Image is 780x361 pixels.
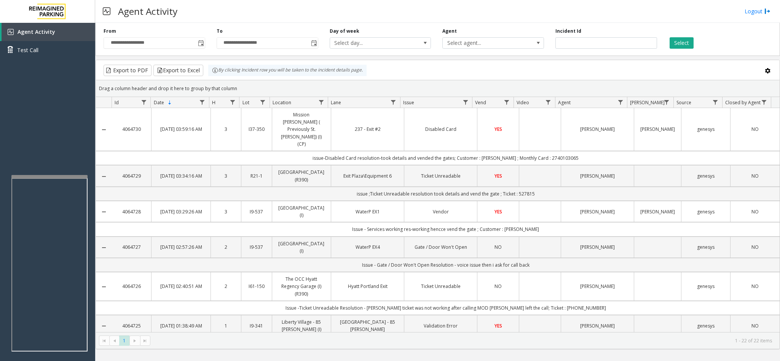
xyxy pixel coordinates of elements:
a: genesys [686,283,726,290]
a: Validation Error [409,322,472,329]
a: I61-150 [246,283,267,290]
a: NO [735,172,775,180]
a: Exit Plaza\Equipment 6 [336,172,399,180]
span: Lane [331,99,341,106]
td: Issue - Services working res-working hencce vend the gate ; Customer : [PERSON_NAME] [112,222,780,236]
a: Agent Activity [2,23,95,41]
span: Vend [475,99,486,106]
a: 4064729 [116,172,147,180]
a: Collapse Details [96,173,112,180]
a: 4064725 [116,322,147,329]
label: Agent [442,28,457,35]
a: NO [482,283,514,290]
a: NO [482,243,514,251]
span: Agent Activity [18,28,55,35]
a: 2 [215,283,236,290]
div: Data table [96,97,780,332]
a: I37-350 [246,126,267,133]
kendo-pager-info: 1 - 22 of 22 items [155,337,772,344]
a: YES [482,208,514,215]
a: Closed by Agent Filter Menu [759,97,769,107]
a: Vend Filter Menu [502,97,512,107]
h3: Agent Activity [114,2,181,21]
span: Issue [403,99,414,106]
a: [PERSON_NAME] [639,208,676,215]
a: [PERSON_NAME] [566,243,629,251]
span: Lot [242,99,249,106]
a: 4064730 [116,126,147,133]
a: Collapse Details [96,323,112,329]
td: Issue -Ticket Unreadable Resolution - [PERSON_NAME] ticket was not working after calling MOD [PER... [112,301,780,315]
a: Collapse Details [96,127,112,133]
a: 237 - Exit #2 [336,126,399,133]
a: Vendor [409,208,472,215]
a: NO [735,126,775,133]
a: [DATE] 02:40:51 AM [156,283,206,290]
span: NO [751,283,759,289]
a: 2 [215,243,236,251]
a: 3 [215,126,236,133]
a: Lane Filter Menu [388,97,399,107]
td: Issue - Gate / Door Won't Open Resolution - voice issue then i ask for call back [112,258,780,272]
a: Date Filter Menu [197,97,207,107]
a: R21-1 [246,172,267,180]
a: [GEOGRAPHIC_DATA] (I) [277,240,327,254]
a: Parker Filter Menu [662,97,672,107]
a: I9-341 [246,322,267,329]
a: Mission [PERSON_NAME] ( Previously St. [PERSON_NAME]) (I) (CP) [277,111,327,148]
a: [PERSON_NAME] [566,283,629,290]
span: NO [751,173,759,179]
a: [PERSON_NAME] [566,126,629,133]
label: From [104,28,116,35]
span: NO [494,283,502,289]
td: issue ;Ticket Unreadable resolution took details and vend the gate ; Ticket : 527815 [112,187,780,201]
a: 3 [215,208,236,215]
a: NO [735,243,775,251]
a: [GEOGRAPHIC_DATA] - 85 [PERSON_NAME] [336,318,399,333]
a: 4064728 [116,208,147,215]
td: issue-Disabled Card resolution-took details and vended the gates; Customer : [PERSON_NAME] ; Mont... [112,151,780,165]
a: I9-537 [246,208,267,215]
button: Select [670,37,694,49]
a: Collapse Details [96,245,112,251]
label: To [217,28,223,35]
a: [GEOGRAPHIC_DATA] (I) [277,204,327,219]
a: 4064727 [116,243,147,251]
a: Logout [745,7,770,15]
span: Page 1 [119,336,129,346]
a: Liberty Village - 85 [PERSON_NAME] (I) [277,318,327,333]
label: Day of week [330,28,359,35]
a: [DATE] 02:57:26 AM [156,243,206,251]
span: Sortable [167,100,173,106]
span: Source [676,99,691,106]
a: 1 [215,322,236,329]
span: Agent [558,99,571,106]
a: YES [482,172,514,180]
img: logout [764,7,770,15]
span: NO [751,126,759,132]
span: Toggle popup [309,38,318,48]
a: genesys [686,208,726,215]
a: [DATE] 03:34:16 AM [156,172,206,180]
a: genesys [686,172,726,180]
span: YES [494,323,502,329]
a: Video Filter Menu [543,97,553,107]
span: Location [273,99,291,106]
img: pageIcon [103,2,110,21]
span: YES [494,126,502,132]
a: Issue Filter Menu [460,97,471,107]
span: YES [494,173,502,179]
a: [DATE] 03:29:26 AM [156,208,206,215]
img: 'icon' [8,29,14,35]
a: [DATE] 03:59:16 AM [156,126,206,133]
span: Select agent... [443,38,523,48]
a: The OCC Hyatt Regency Garage (I) (R390) [277,275,327,297]
img: infoIcon.svg [212,67,218,73]
span: Date [154,99,164,106]
a: Agent Filter Menu [615,97,625,107]
a: Collapse Details [96,209,112,215]
a: Ticket Unreadable [409,283,472,290]
a: Source Filter Menu [710,97,721,107]
span: H [212,99,215,106]
a: Hyatt Portland Exit [336,283,399,290]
